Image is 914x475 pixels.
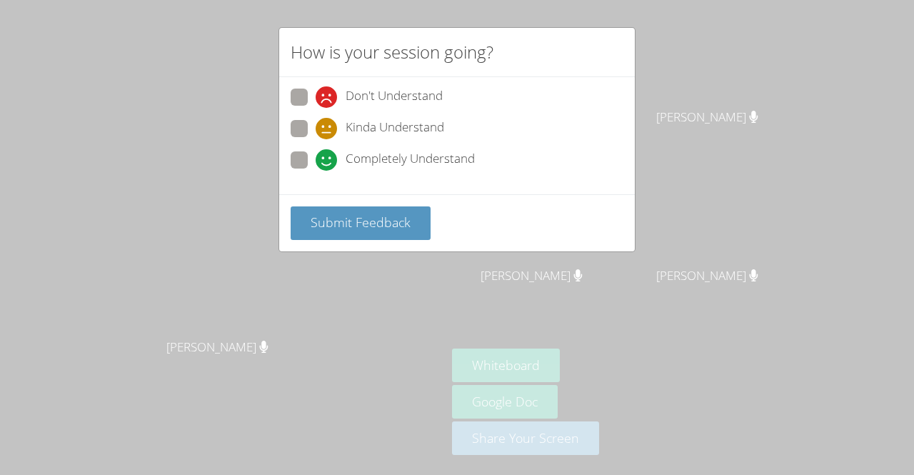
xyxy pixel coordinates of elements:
[291,206,431,240] button: Submit Feedback
[291,39,493,65] h2: How is your session going?
[346,118,444,139] span: Kinda Understand
[346,149,475,171] span: Completely Understand
[311,214,411,231] span: Submit Feedback
[346,86,443,108] span: Don't Understand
